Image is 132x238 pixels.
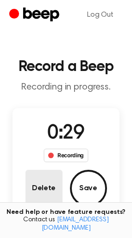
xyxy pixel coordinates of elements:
[7,59,125,74] h1: Record a Beep
[7,82,125,93] p: Recording in progress.
[70,170,107,207] button: Save Audio Record
[6,216,126,232] span: Contact us
[25,170,63,207] button: Delete Audio Record
[47,124,84,143] span: 0:29
[42,217,109,232] a: [EMAIL_ADDRESS][DOMAIN_NAME]
[44,148,88,162] div: Recording
[9,6,62,24] a: Beep
[78,4,123,26] a: Log Out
